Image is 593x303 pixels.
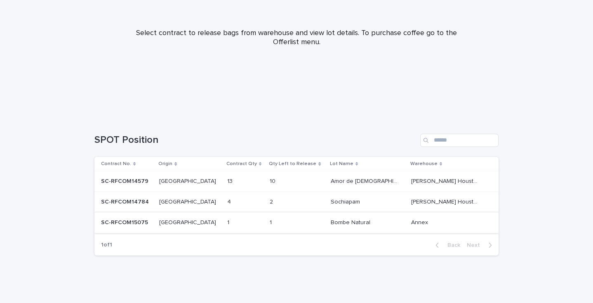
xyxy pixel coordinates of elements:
[411,197,482,206] p: [PERSON_NAME] Houston
[159,176,218,185] p: [GEOGRAPHIC_DATA]
[226,159,257,168] p: Contract Qty
[94,212,499,233] tr: SC-RFCOM15075SC-RFCOM15075 [GEOGRAPHIC_DATA][GEOGRAPHIC_DATA] 11 11 Bombe NaturalBombe Natural An...
[467,242,485,248] span: Next
[101,197,151,206] p: SC-RFCOM14784
[101,159,131,168] p: Contract No.
[429,241,464,249] button: Back
[270,197,275,206] p: 2
[270,176,277,185] p: 10
[101,218,150,226] p: SC-RFCOM15075
[411,218,430,226] p: Annex
[270,218,273,226] p: 1
[94,235,119,255] p: 1 of 1
[94,171,499,192] tr: SC-RFCOM14579SC-RFCOM14579 [GEOGRAPHIC_DATA][GEOGRAPHIC_DATA] 1313 1010 Amor de [DEMOGRAPHIC_DATA...
[331,176,401,185] p: Amor de [DEMOGRAPHIC_DATA]
[227,176,234,185] p: 13
[101,176,150,185] p: SC-RFCOM14579
[94,192,499,212] tr: SC-RFCOM14784SC-RFCOM14784 [GEOGRAPHIC_DATA][GEOGRAPHIC_DATA] 44 22 SochiapamSochiapam [PERSON_NA...
[411,176,482,185] p: [PERSON_NAME] Houston
[464,241,499,249] button: Next
[227,218,231,226] p: 1
[94,134,417,146] h1: SPOT Position
[227,197,233,206] p: 4
[442,242,460,248] span: Back
[159,197,218,206] p: [GEOGRAPHIC_DATA]
[331,197,362,206] p: Sochiapam
[331,218,372,226] p: Bombe Natural
[132,29,461,47] p: Select contract to release bags from warehouse and view lot details. To purchase coffee go to the...
[159,218,218,226] p: [GEOGRAPHIC_DATA]
[158,159,172,168] p: Origin
[410,159,438,168] p: Warehouse
[420,134,499,147] input: Search
[330,159,353,168] p: Lot Name
[269,159,316,168] p: Qty Left to Release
